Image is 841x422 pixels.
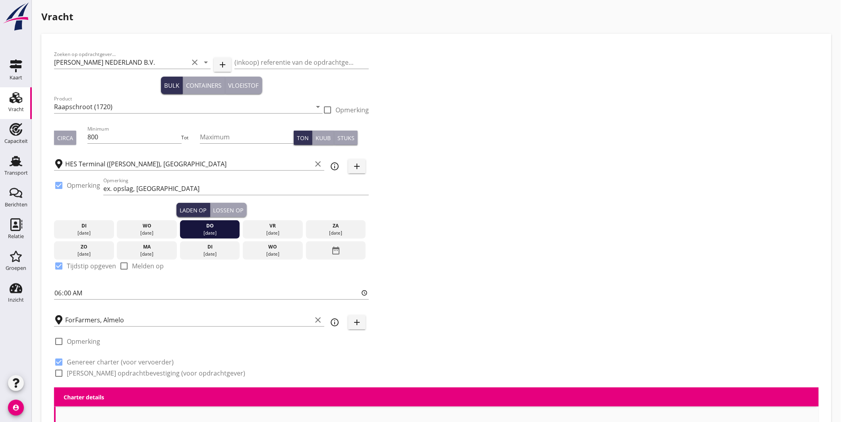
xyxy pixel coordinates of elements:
[182,229,238,237] div: [DATE]
[352,318,362,327] i: add
[161,77,183,94] button: Bulk
[65,314,312,326] input: Losplaats
[67,337,100,345] label: Opmerking
[229,81,259,90] div: Vloeistof
[245,222,301,229] div: vr
[8,234,24,239] div: Relatie
[67,358,174,366] label: Genereer charter (voor vervoerder)
[294,131,312,145] button: Ton
[297,134,309,142] div: Ton
[308,229,364,237] div: [DATE]
[4,170,28,175] div: Transport
[186,81,222,90] div: Containers
[132,262,164,270] label: Melden op
[67,181,100,189] label: Opmerking
[164,81,179,90] div: Bulk
[10,75,22,80] div: Kaart
[119,251,175,258] div: [DATE]
[200,131,294,143] input: Maximum
[4,139,28,144] div: Capaciteit
[6,266,26,271] div: Groepen
[8,297,24,303] div: Inzicht
[182,134,200,141] div: Tot
[56,229,112,237] div: [DATE]
[352,162,362,171] i: add
[87,131,181,143] input: Minimum
[67,262,116,270] label: Tijdstip opgeven
[201,58,211,67] i: arrow_drop_down
[331,243,341,258] i: date_range
[8,400,24,416] i: account_circle
[334,131,358,145] button: Stuks
[67,369,245,377] label: [PERSON_NAME] opdrachtbevestiging (voor opdrachtgever)
[308,222,364,229] div: za
[210,203,247,217] button: Lossen op
[330,318,339,327] i: info_outline
[313,159,323,169] i: clear
[313,315,323,325] i: clear
[54,56,188,69] input: Zoeken op opdrachtgever...
[182,243,238,251] div: di
[190,58,200,67] i: clear
[213,206,244,214] div: Lossen op
[119,229,175,237] div: [DATE]
[180,206,207,214] div: Laden op
[176,203,210,217] button: Laden op
[225,77,262,94] button: Vloeistof
[313,102,323,112] i: arrow_drop_down
[2,2,30,31] img: logo-small.a267ee39.svg
[65,158,312,170] input: Laadplaats
[245,243,301,251] div: wo
[119,243,175,251] div: ma
[56,243,112,251] div: zo
[234,56,369,69] input: (inkoop) referentie van de opdrachtgever
[41,10,831,24] h1: Vracht
[54,100,312,113] input: Product
[245,229,301,237] div: [DATE]
[330,162,339,171] i: info_outline
[316,134,331,142] div: Kuub
[56,222,112,229] div: di
[54,131,76,145] button: Circa
[245,251,301,258] div: [DATE]
[103,182,369,195] input: Opmerking
[312,131,334,145] button: Kuub
[5,202,27,207] div: Berichten
[57,134,73,142] div: Circa
[119,222,175,229] div: wo
[337,134,355,142] div: Stuks
[56,251,112,258] div: [DATE]
[183,77,225,94] button: Containers
[182,251,238,258] div: [DATE]
[335,106,369,114] label: Opmerking
[218,60,227,69] i: add
[182,222,238,229] div: do
[8,107,24,112] div: Vracht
